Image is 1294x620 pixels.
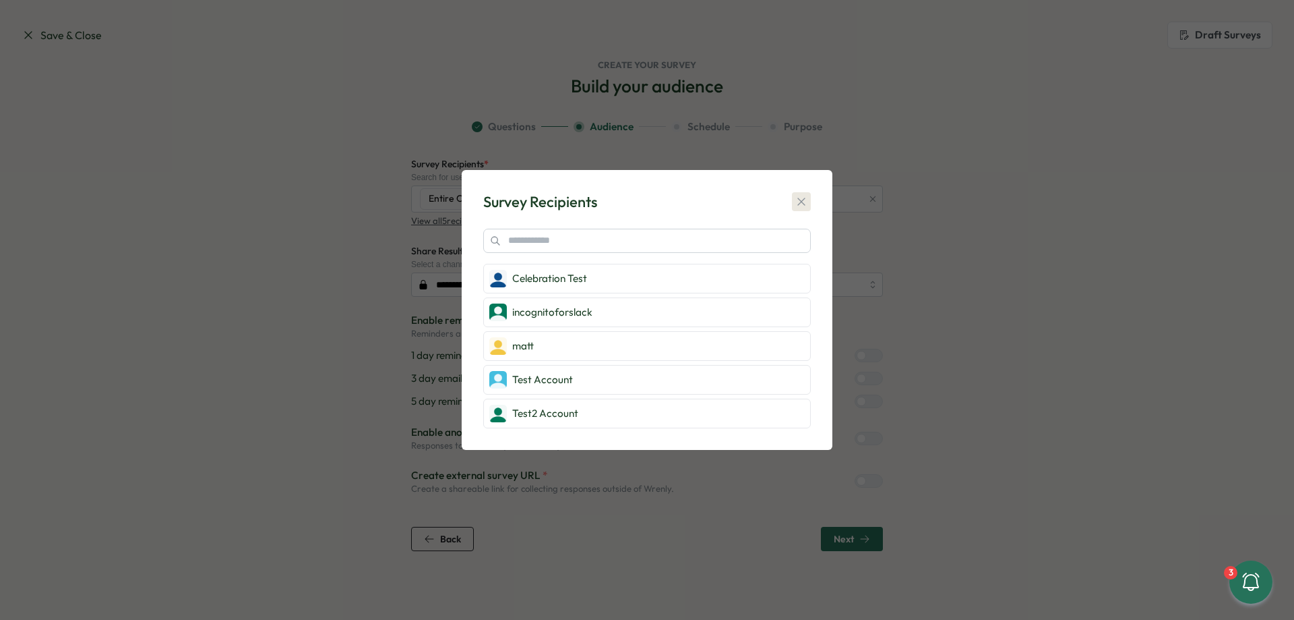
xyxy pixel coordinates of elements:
[512,372,573,387] p: Test Account
[1229,561,1272,604] button: 3
[489,337,507,355] img: matt
[489,405,507,422] img: Test2 Account
[512,305,592,320] p: incognitoforslack
[489,270,507,287] img: Celebration Test
[512,271,587,286] p: Celebration Test
[512,406,578,421] p: Test2 Account
[1224,566,1237,580] div: 3
[512,339,534,354] p: matt
[483,192,597,213] div: Survey Recipients
[489,371,507,389] img: Test Account
[489,304,507,321] img: incognitoforslack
